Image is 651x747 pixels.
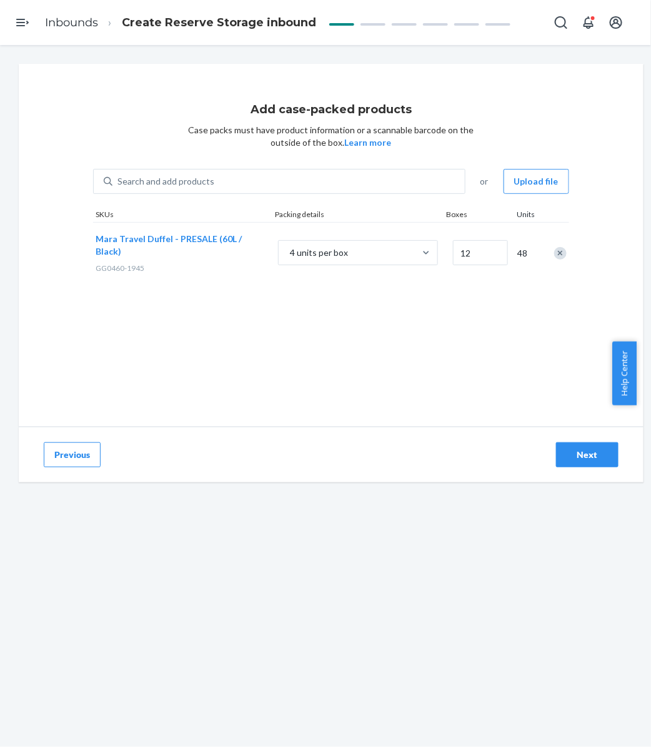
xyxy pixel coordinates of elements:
div: Boxes [444,209,507,222]
a: Inbounds [45,16,98,29]
button: Next [556,442,619,467]
button: Open account menu [604,10,629,35]
span: GG0460-1945 [96,263,144,273]
button: Help Center [612,342,637,405]
button: Open Search Box [549,10,574,35]
div: Units [507,209,538,222]
span: or [480,175,489,188]
ol: breadcrumbs [35,4,326,41]
div: Remove Item [554,247,567,260]
button: Previous [44,442,101,467]
p: Case packs must have product information or a scannable barcode on the outside of the box. [181,124,481,149]
span: 48 [515,247,528,260]
button: Learn more [345,136,392,149]
div: Packing details [272,209,444,222]
button: Mara Travel Duffel - PRESALE (60L / Black) [96,233,253,258]
div: SKUs [93,209,272,222]
div: Search and add products [117,175,214,188]
span: Create Reserve Storage inbound [122,16,316,29]
input: Number of boxes [453,240,508,265]
h3: Add case-packed products [251,101,412,118]
button: Open notifications [576,10,601,35]
button: Open Navigation [10,10,35,35]
div: Next [567,449,608,461]
div: 4 units per box [290,246,348,259]
button: Upload file [504,169,569,194]
span: Mara Travel Duffel - PRESALE (60L / Black) [96,233,242,257]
